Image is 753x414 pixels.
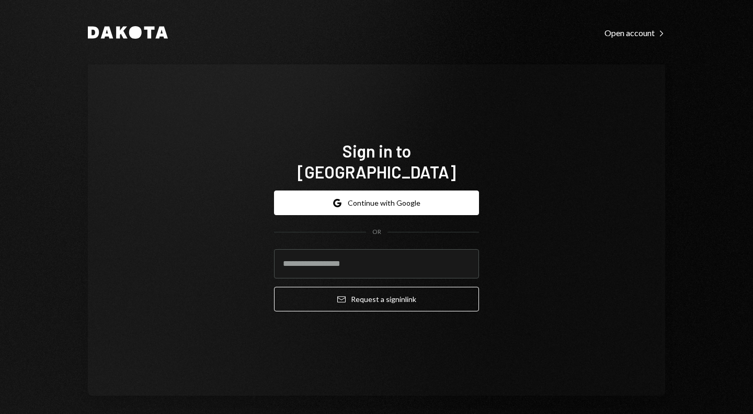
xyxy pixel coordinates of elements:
[274,191,479,215] button: Continue with Google
[604,27,665,38] a: Open account
[274,140,479,182] h1: Sign in to [GEOGRAPHIC_DATA]
[604,28,665,38] div: Open account
[274,287,479,311] button: Request a signinlink
[372,228,381,237] div: OR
